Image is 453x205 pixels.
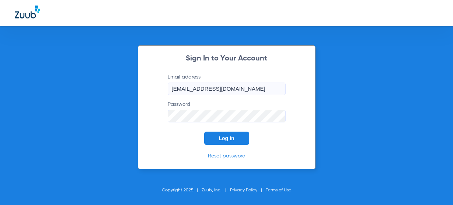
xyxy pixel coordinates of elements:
[219,135,234,141] span: Log In
[168,101,286,122] label: Password
[208,153,245,159] a: Reset password
[168,83,286,95] input: Email address
[168,110,286,122] input: Password
[162,187,202,194] li: Copyright 2025
[157,55,297,62] h2: Sign In to Your Account
[266,188,291,192] a: Terms of Use
[168,73,286,95] label: Email address
[230,188,257,192] a: Privacy Policy
[15,6,40,18] img: Zuub Logo
[416,170,453,205] iframe: Chat Widget
[202,187,230,194] li: Zuub, Inc.
[204,132,249,145] button: Log In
